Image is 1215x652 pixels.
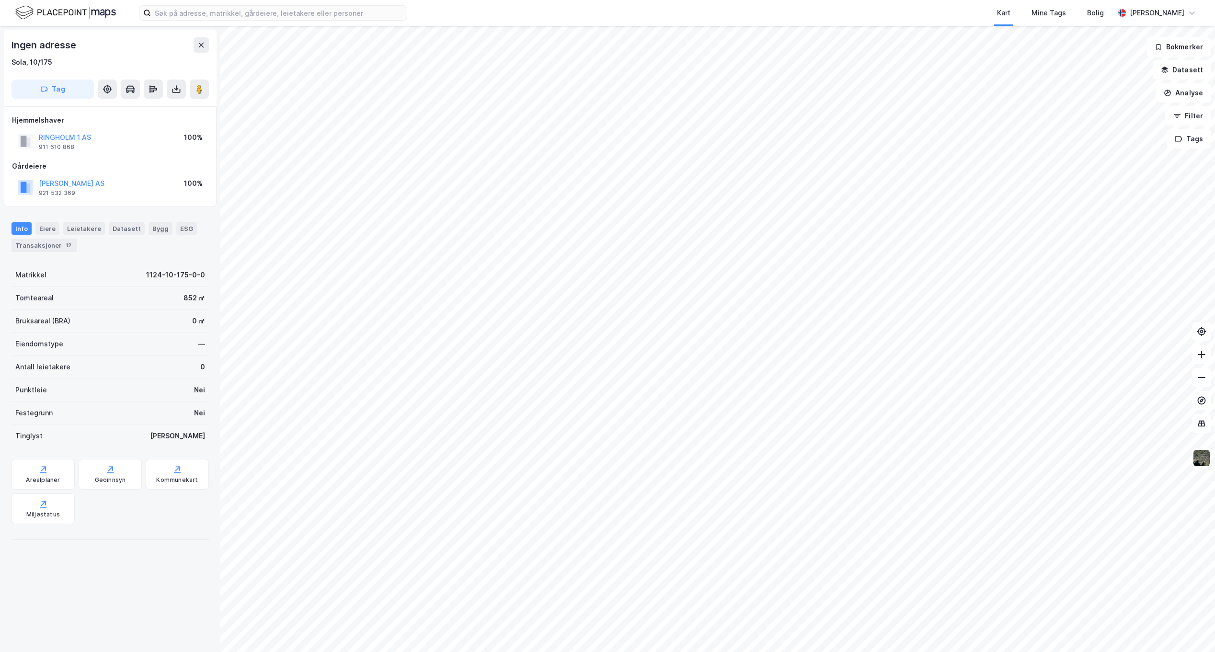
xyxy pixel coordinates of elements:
[26,511,60,518] div: Miljøstatus
[15,269,46,281] div: Matrikkel
[146,269,205,281] div: 1124-10-175-0-0
[183,292,205,304] div: 852 ㎡
[176,222,197,235] div: ESG
[64,240,73,250] div: 12
[194,384,205,396] div: Nei
[63,222,105,235] div: Leietakere
[11,80,94,99] button: Tag
[15,292,54,304] div: Tomteareal
[1167,606,1215,652] iframe: Chat Widget
[12,114,208,126] div: Hjemmelshaver
[149,222,172,235] div: Bygg
[39,189,75,197] div: 921 532 369
[1130,7,1184,19] div: [PERSON_NAME]
[11,239,77,252] div: Transaksjoner
[15,338,63,350] div: Eiendomstype
[1087,7,1104,19] div: Bolig
[15,4,116,21] img: logo.f888ab2527a4732fd821a326f86c7f29.svg
[15,384,47,396] div: Punktleie
[156,476,198,484] div: Kommunekart
[1192,449,1211,467] img: 9k=
[1146,37,1211,57] button: Bokmerker
[35,222,59,235] div: Eiere
[11,57,52,68] div: Sola, 10/175
[200,361,205,373] div: 0
[184,132,203,143] div: 100%
[11,37,78,53] div: Ingen adresse
[15,361,70,373] div: Antall leietakere
[150,430,205,442] div: [PERSON_NAME]
[15,315,70,327] div: Bruksareal (BRA)
[1032,7,1066,19] div: Mine Tags
[15,407,53,419] div: Festegrunn
[997,7,1010,19] div: Kart
[12,160,208,172] div: Gårdeiere
[194,407,205,419] div: Nei
[1167,129,1211,149] button: Tags
[26,476,60,484] div: Arealplaner
[1165,106,1211,126] button: Filter
[95,476,126,484] div: Geoinnsyn
[192,315,205,327] div: 0 ㎡
[198,338,205,350] div: —
[15,430,43,442] div: Tinglyst
[184,178,203,189] div: 100%
[1167,606,1215,652] div: Chatt-widget
[39,143,74,151] div: 911 610 868
[109,222,145,235] div: Datasett
[1153,60,1211,80] button: Datasett
[11,222,32,235] div: Info
[151,6,407,20] input: Søk på adresse, matrikkel, gårdeiere, leietakere eller personer
[1156,83,1211,103] button: Analyse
